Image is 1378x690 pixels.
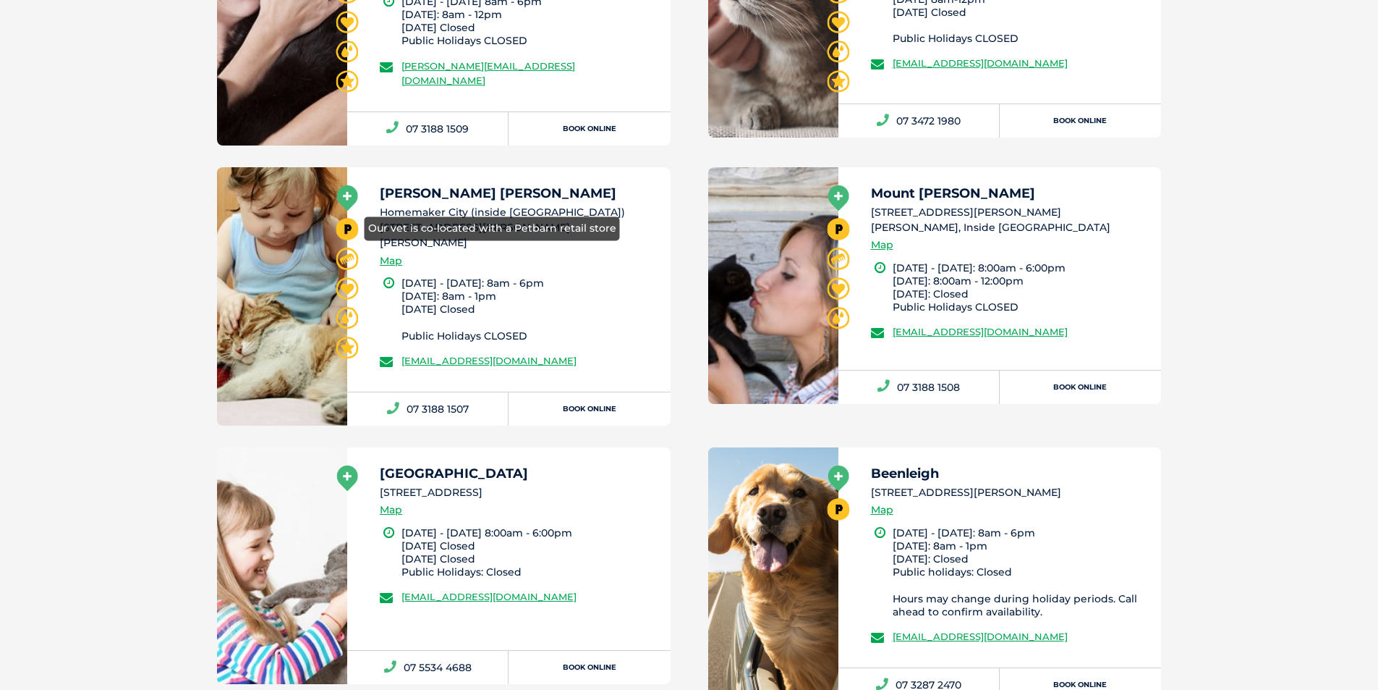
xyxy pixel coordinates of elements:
a: Our vet is co-located with a Petbarn retail store [336,222,359,235]
a: [PERSON_NAME][EMAIL_ADDRESS][DOMAIN_NAME] [401,60,575,86]
a: Book Online [509,392,670,426]
h5: [PERSON_NAME] [PERSON_NAME] [380,187,658,200]
a: Map [380,502,402,518]
h5: [GEOGRAPHIC_DATA] [380,467,658,480]
a: Book Online [1000,104,1161,138]
div: Our vet is co-located with a Petbarn retail store [365,216,620,240]
li: [STREET_ADDRESS] [380,485,658,500]
a: Map [871,502,893,518]
a: [EMAIL_ADDRESS][DOMAIN_NAME] [893,57,1068,69]
li: [DATE] - [DATE] 8:00am - 6:00pm [DATE] Closed [DATE] Closed Public Holidays: Closed [401,526,658,579]
a: 07 3188 1507 [347,392,509,426]
li: [DATE] - [DATE]: 8am - 6pm [DATE]: 8am - 1pm [DATE] Closed Public Holidays CLOSED [401,277,658,342]
li: Homemaker City (inside [GEOGRAPHIC_DATA]) [STREET_ADDRESS][PERSON_NAME][PERSON_NAME] [380,205,658,251]
a: 07 3188 1508 [838,371,1000,404]
a: Book Online [1000,371,1161,404]
h5: Mount [PERSON_NAME] [871,187,1149,200]
a: 07 3472 1980 [838,104,1000,138]
a: Book Online [509,651,670,684]
a: [EMAIL_ADDRESS][DOMAIN_NAME] [893,631,1068,642]
a: 07 5534 4688 [347,651,509,684]
a: Map [871,237,893,253]
li: [DATE] - [DATE]: 8am - 6pm [DATE]: 8am - 1pm [DATE]: Closed Public holidays: Closed Hours may cha... [893,526,1149,618]
a: [EMAIL_ADDRESS][DOMAIN_NAME] [401,591,577,602]
li: [STREET_ADDRESS][PERSON_NAME][PERSON_NAME], Inside [GEOGRAPHIC_DATA] [871,205,1149,236]
a: 07 3188 1509 [347,112,509,146]
a: [EMAIL_ADDRESS][DOMAIN_NAME] [401,355,577,366]
a: Book Online [509,112,670,146]
li: [DATE] - [DATE]: 8:00am - 6:00pm [DATE]: 8:00am - 12:00pm [DATE]: Closed Public Holidays CLOSED [893,261,1149,314]
li: [STREET_ADDRESS][PERSON_NAME] [871,485,1149,500]
a: [EMAIL_ADDRESS][DOMAIN_NAME] [893,326,1068,337]
a: Map [380,253,402,269]
h5: Beenleigh [871,467,1149,480]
